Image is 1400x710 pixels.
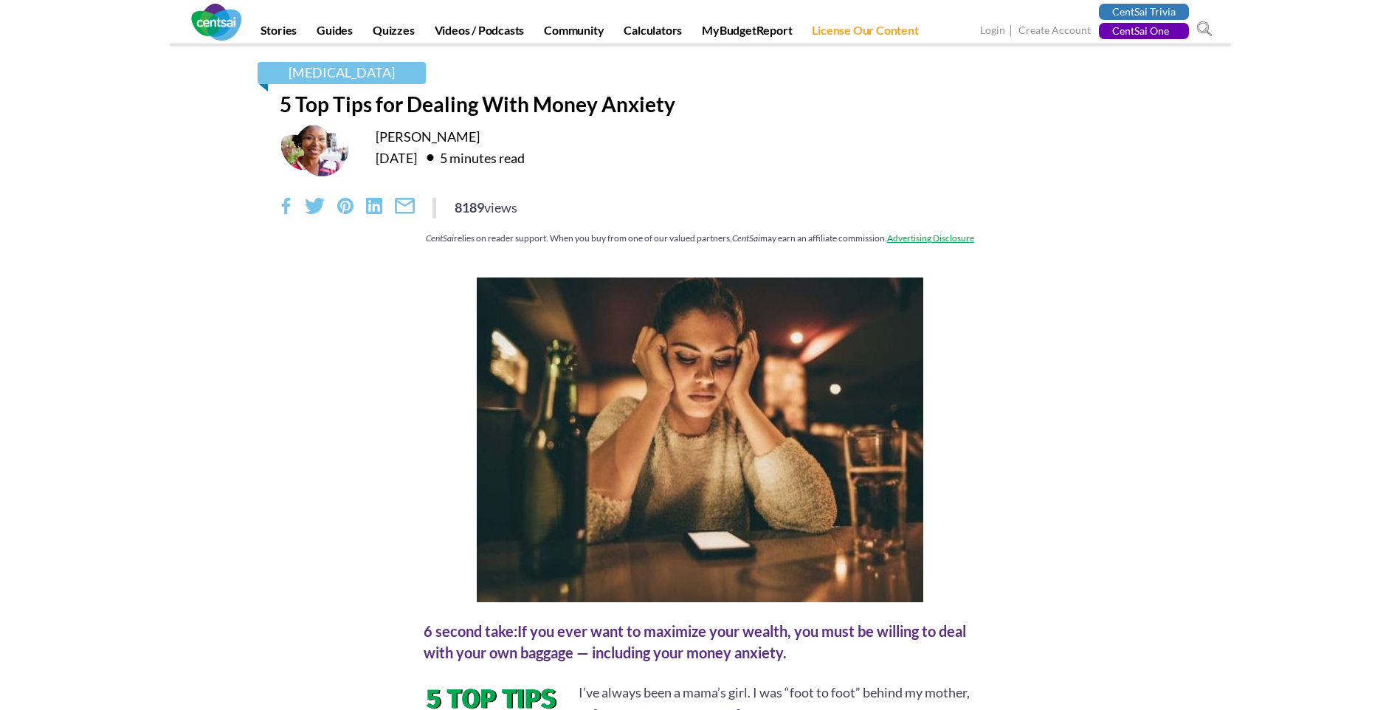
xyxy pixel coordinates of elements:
a: [MEDICAL_DATA] [258,62,426,84]
a: MyBudgetReport [693,23,801,44]
img: 5 Top Tips for Dealing With Money Anxiety [477,278,923,602]
span: | [1007,22,1016,39]
em: CentSai [426,232,454,244]
a: CentSai One [1099,23,1189,39]
span: 6 second take: [424,622,517,640]
a: Guides [308,23,362,44]
a: [PERSON_NAME] [376,128,480,145]
div: 5 minutes read [419,145,525,169]
div: If you ever want to maximize your wealth, you must be willing to deal with your own baggage — inc... [424,621,977,663]
em: CentSai [732,232,760,244]
a: Videos / Podcasts [426,23,534,44]
a: Create Account [1018,24,1091,39]
a: Advertising Disclosure [887,232,974,244]
a: CentSai Trivia [1099,4,1189,20]
img: CentSai [191,4,241,41]
a: Community [535,23,613,44]
div: 8189 [455,198,517,217]
a: Stories [252,23,306,44]
time: [DATE] [376,150,417,166]
div: relies on reader support. When you buy from one of our valued partners, may earn an affiliate com... [280,232,1121,244]
a: License Our Content [803,23,927,44]
a: Login [980,24,1005,39]
span: views [484,199,517,216]
a: Quizzes [364,23,424,44]
a: Calculators [615,23,691,44]
h1: 5 Top Tips for Dealing With Money Anxiety [280,92,1121,117]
